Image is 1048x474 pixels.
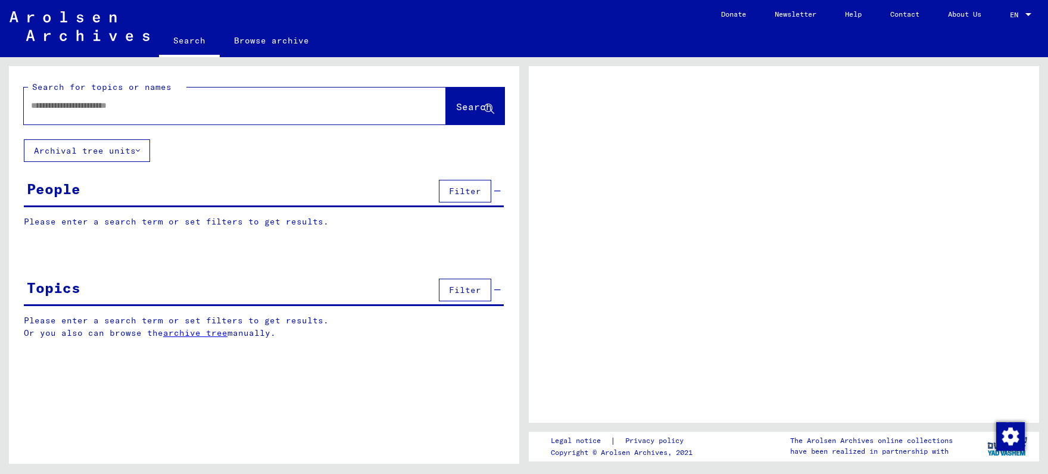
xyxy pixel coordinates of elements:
[27,277,80,298] div: Topics
[439,279,491,301] button: Filter
[996,422,1024,450] div: Change consent
[24,139,150,162] button: Archival tree units
[790,435,953,446] p: The Arolsen Archives online collections
[1010,11,1023,19] span: EN
[985,431,1030,461] img: yv_logo.png
[163,328,227,338] a: archive tree
[24,314,504,339] p: Please enter a search term or set filters to get results. Or you also can browse the manually.
[551,435,698,447] div: |
[439,180,491,202] button: Filter
[220,26,323,55] a: Browse archive
[449,285,481,295] span: Filter
[551,435,610,447] a: Legal notice
[790,446,953,457] p: have been realized in partnership with
[449,186,481,197] span: Filter
[10,11,149,41] img: Arolsen_neg.svg
[24,216,504,228] p: Please enter a search term or set filters to get results.
[32,82,171,92] mat-label: Search for topics or names
[996,422,1025,451] img: Change consent
[446,88,504,124] button: Search
[27,178,80,199] div: People
[159,26,220,57] a: Search
[551,447,698,458] p: Copyright © Arolsen Archives, 2021
[456,101,492,113] span: Search
[616,435,698,447] a: Privacy policy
